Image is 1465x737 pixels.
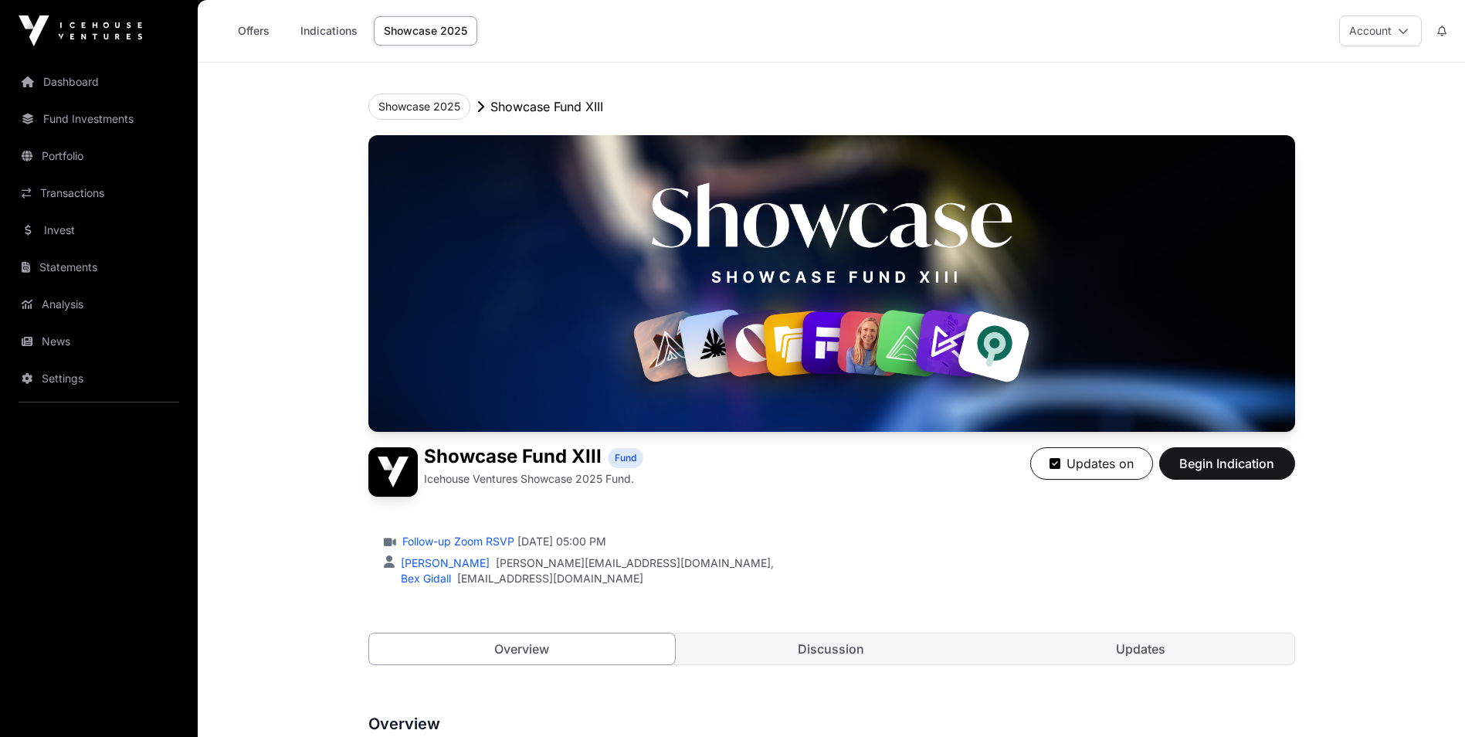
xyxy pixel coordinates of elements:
a: Overview [368,633,677,665]
a: Invest [12,213,185,247]
p: Icehouse Ventures Showcase 2025 Fund. [424,471,634,487]
a: Begin Indication [1159,463,1295,478]
a: Fund Investments [12,102,185,136]
a: [PERSON_NAME][EMAIL_ADDRESS][DOMAIN_NAME] [496,555,771,571]
a: Discussion [678,633,985,664]
img: Showcase Fund XIII [368,135,1295,432]
button: Account [1339,15,1422,46]
a: Follow-up Zoom RSVP [399,534,514,549]
a: Statements [12,250,185,284]
a: Portfolio [12,139,185,173]
nav: Tabs [369,633,1294,664]
a: Settings [12,362,185,396]
a: Offers [222,16,284,46]
p: Showcase Fund XIII [490,97,603,116]
span: Fund [615,452,636,464]
a: Bex Gidall [398,572,451,585]
img: Icehouse Ventures Logo [19,15,142,46]
a: Transactions [12,176,185,210]
button: Begin Indication [1159,447,1295,480]
button: Showcase 2025 [368,93,470,120]
img: Showcase Fund XIII [368,447,418,497]
span: Begin Indication [1178,454,1276,473]
span: [DATE] 05:00 PM [517,534,606,549]
button: Updates on [1030,447,1153,480]
a: [EMAIL_ADDRESS][DOMAIN_NAME] [457,571,643,586]
a: Indications [290,16,368,46]
a: [PERSON_NAME] [398,556,490,569]
a: Updates [988,633,1294,664]
a: Analysis [12,287,185,321]
div: , [398,555,774,571]
a: Dashboard [12,65,185,99]
h1: Showcase Fund XIII [424,447,602,468]
a: News [12,324,185,358]
h3: Overview [368,712,1295,736]
a: Showcase 2025 [374,16,477,46]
